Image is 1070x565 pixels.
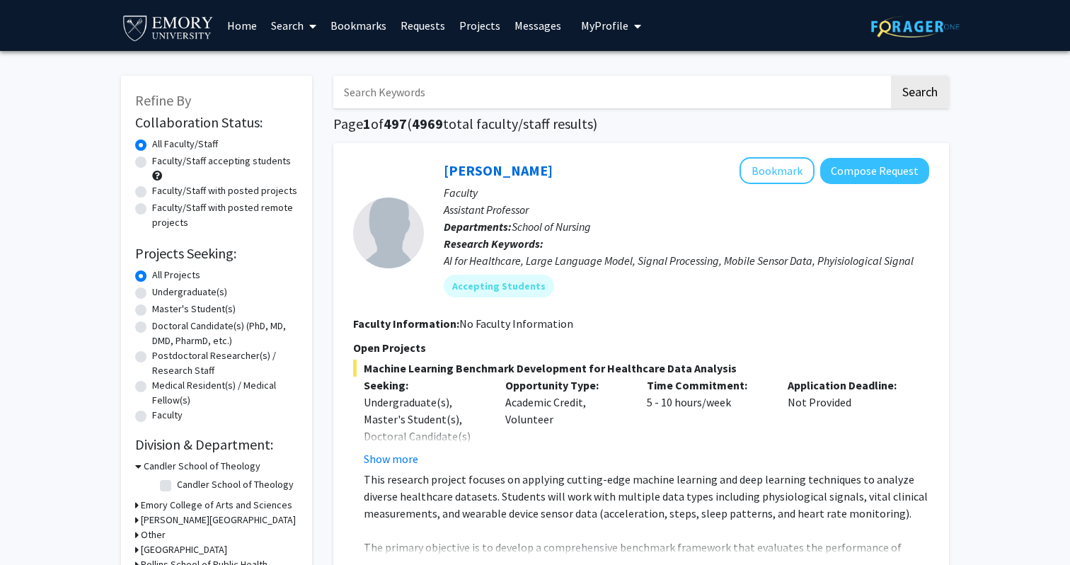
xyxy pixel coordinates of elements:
p: Time Commitment: [647,377,767,394]
span: Refine By [135,91,191,109]
span: 1 [363,115,371,132]
p: Open Projects [353,339,929,356]
label: Doctoral Candidate(s) (PhD, MD, DMD, PharmD, etc.) [152,319,298,348]
b: Departments: [444,219,512,234]
div: AI for Healthcare, Large Language Model, Signal Processing, Mobile Sensor Data, Phyisiological Si... [444,252,929,269]
label: All Projects [152,268,200,282]
button: Add Runze Yan to Bookmarks [740,157,815,184]
p: Seeking: [364,377,484,394]
p: Opportunity Type: [505,377,626,394]
h2: Division & Department: [135,436,298,453]
h2: Projects Seeking: [135,245,298,262]
div: Not Provided [777,377,919,467]
label: Postdoctoral Researcher(s) / Research Staff [152,348,298,378]
p: Application Deadline: [788,377,908,394]
h3: [GEOGRAPHIC_DATA] [141,542,227,557]
h3: Other [141,527,166,542]
b: Faculty Information: [353,316,459,331]
iframe: Chat [11,501,60,554]
h1: Page of ( total faculty/staff results) [333,115,949,132]
button: Show more [364,450,418,467]
button: Compose Request to Runze Yan [820,158,929,184]
h3: [PERSON_NAME][GEOGRAPHIC_DATA] [141,513,296,527]
mat-chip: Accepting Students [444,275,554,297]
b: Research Keywords: [444,236,543,251]
input: Search Keywords [333,76,889,108]
label: Faculty/Staff with posted remote projects [152,200,298,230]
label: Undergraduate(s) [152,285,227,299]
a: Search [264,1,323,50]
a: [PERSON_NAME] [444,161,553,179]
span: No Faculty Information [459,316,573,331]
a: Requests [393,1,452,50]
label: Candler School of Theology [177,477,294,492]
h3: Emory College of Arts and Sciences [141,498,292,513]
p: This research project focuses on applying cutting-edge machine learning and deep learning techniq... [364,471,929,522]
label: Master's Student(s) [152,302,236,316]
a: Bookmarks [323,1,393,50]
span: 497 [384,115,407,132]
div: 5 - 10 hours/week [636,377,778,467]
a: Messages [507,1,568,50]
span: Machine Learning Benchmark Development for Healthcare Data Analysis [353,360,929,377]
label: Faculty/Staff accepting students [152,154,291,169]
p: Faculty [444,184,929,201]
h2: Collaboration Status: [135,114,298,131]
img: Emory University Logo [121,11,215,43]
span: School of Nursing [512,219,591,234]
a: Home [220,1,264,50]
p: Assistant Professor [444,201,929,218]
label: Faculty [152,408,183,423]
h3: Candler School of Theology [144,459,260,474]
label: Faculty/Staff with posted projects [152,183,297,198]
a: Projects [452,1,507,50]
button: Search [891,76,949,108]
span: My Profile [581,18,628,33]
div: Undergraduate(s), Master's Student(s), Doctoral Candidate(s) (PhD, MD, DMD, PharmD, etc.) [364,394,484,479]
label: All Faculty/Staff [152,137,218,152]
div: Academic Credit, Volunteer [495,377,636,467]
span: 4969 [412,115,443,132]
label: Medical Resident(s) / Medical Fellow(s) [152,378,298,408]
img: ForagerOne Logo [871,16,960,38]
